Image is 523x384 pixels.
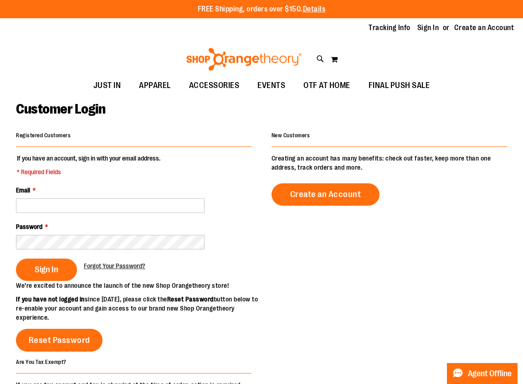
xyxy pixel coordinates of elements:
[84,262,145,270] span: Forgot Your Password?
[198,4,326,15] p: FREE Shipping, orders over $150.
[35,265,58,275] span: Sign In
[369,75,430,96] span: FINAL PUSH SALE
[272,154,507,172] p: Creating an account has many benefits: check out faster, keep more than one address, track orders...
[29,335,90,345] span: Reset Password
[130,75,180,96] a: APPAREL
[303,75,350,96] span: OTF AT HOME
[16,187,30,194] span: Email
[139,75,171,96] span: APPAREL
[257,75,285,96] span: EVENTS
[447,363,518,384] button: Agent Offline
[180,75,249,96] a: ACCESSORIES
[468,369,512,378] span: Agent Offline
[16,296,85,303] strong: If you have not logged in
[294,75,359,96] a: OTF AT HOME
[16,223,42,230] span: Password
[290,189,361,199] span: Create an Account
[248,75,294,96] a: EVENTS
[84,261,145,270] a: Forgot Your Password?
[17,167,160,176] span: * Required Fields
[93,75,121,96] span: JUST IN
[16,132,71,139] strong: Registered Customers
[417,23,439,33] a: Sign In
[272,132,310,139] strong: New Customers
[167,296,214,303] strong: Reset Password
[84,75,130,96] a: JUST IN
[272,183,380,206] a: Create an Account
[16,295,261,322] p: since [DATE], please click the button below to re-enable your account and gain access to our bran...
[359,75,439,96] a: FINAL PUSH SALE
[189,75,240,96] span: ACCESSORIES
[16,329,103,352] a: Reset Password
[16,358,67,365] strong: Are You Tax Exempt?
[16,101,105,117] span: Customer Login
[16,259,77,281] button: Sign In
[369,23,410,33] a: Tracking Info
[16,281,261,290] p: We’re excited to announce the launch of the new Shop Orangetheory store!
[303,5,326,13] a: Details
[16,154,161,176] legend: If you have an account, sign in with your email address.
[454,23,514,33] a: Create an Account
[185,48,303,71] img: Shop Orangetheory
